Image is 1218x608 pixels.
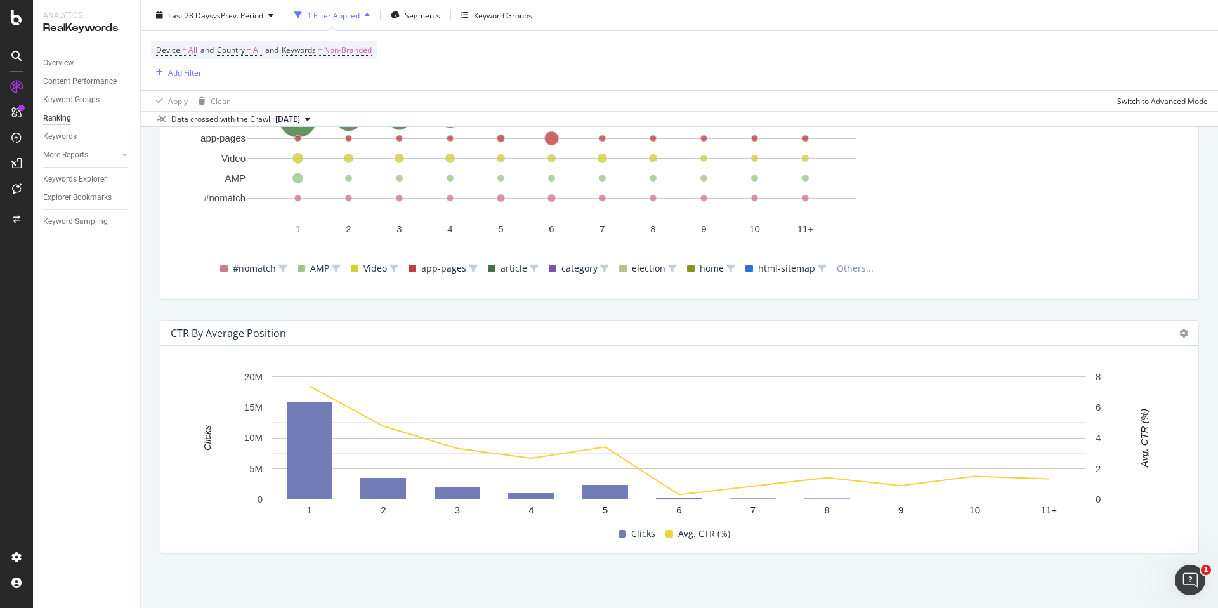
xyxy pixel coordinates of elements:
[43,21,130,36] div: RealKeywords
[832,261,879,276] span: Others...
[244,402,263,413] text: 15M
[447,223,452,234] text: 4
[258,494,263,505] text: 0
[151,5,278,25] button: Last 28 DaysvsPrev. Period
[678,526,730,541] span: Avg. CTR (%)
[700,261,724,276] span: home
[43,173,107,186] div: Keywords Explorer
[225,173,246,183] text: AMP
[346,223,351,234] text: 2
[676,505,681,515] text: 6
[244,433,263,444] text: 10M
[151,65,202,80] button: Add Filter
[204,193,246,204] text: #nomatch
[43,93,131,107] a: Keyword Groups
[43,191,131,204] a: Explorer Bookmarks
[43,56,74,70] div: Overview
[156,44,180,55] span: Device
[363,261,387,276] span: Video
[1096,371,1101,382] text: 8
[171,370,1188,524] svg: A chart.
[168,95,188,106] div: Apply
[249,463,263,474] text: 5M
[632,261,665,276] span: election
[151,91,188,111] button: Apply
[603,505,608,515] text: 5
[421,261,466,276] span: app-pages
[43,191,112,204] div: Explorer Bookmarks
[43,10,130,21] div: Analytics
[561,261,598,276] span: category
[1175,565,1205,595] iframe: Intercom live chat
[1096,402,1101,413] text: 6
[1112,91,1208,111] button: Switch to Advanced Mode
[549,223,554,234] text: 6
[171,327,286,340] div: CTR By Average Position
[43,173,131,186] a: Keywords Explorer
[1041,505,1058,515] text: 11+
[200,133,246,144] text: app-pages
[456,5,537,25] button: Keyword Groups
[758,261,815,276] span: html-sitemap
[211,95,230,106] div: Clear
[188,41,197,59] span: All
[43,130,131,143] a: Keywords
[969,505,980,515] text: 10
[275,114,300,125] span: 2025 Sep. 4th
[528,505,534,515] text: 4
[307,10,360,20] div: 1 Filter Applied
[824,505,829,515] text: 8
[898,505,903,515] text: 9
[324,41,372,59] span: Non-Branded
[202,425,213,451] text: Clicks
[171,114,270,125] div: Data crossed with the Crawl
[221,153,246,164] text: Video
[474,10,532,20] div: Keyword Groups
[386,5,445,25] button: Segments
[265,44,278,55] span: and
[282,44,316,55] span: Keywords
[381,505,386,515] text: 2
[43,56,131,70] a: Overview
[43,215,131,228] a: Keyword Sampling
[1096,433,1101,444] text: 4
[797,223,814,234] text: 11+
[599,223,605,234] text: 7
[501,261,527,276] span: article
[43,112,131,125] a: Ranking
[43,130,77,143] div: Keywords
[213,10,263,20] span: vs Prev. Period
[43,93,100,107] div: Keyword Groups
[193,91,230,111] button: Clear
[631,526,655,541] span: Clicks
[43,149,88,162] div: More Reports
[1096,463,1101,474] text: 2
[749,223,760,234] text: 10
[1117,95,1208,106] div: Switch to Advanced Mode
[233,261,276,276] span: #nomatch
[455,505,460,515] text: 3
[43,215,108,228] div: Keyword Sampling
[295,223,300,234] text: 1
[244,371,263,382] text: 20M
[168,67,202,77] div: Add Filter
[396,223,402,234] text: 3
[310,261,329,276] span: AMP
[270,112,315,127] button: [DATE]
[1139,409,1149,468] text: Avg. CTR (%)
[307,505,312,515] text: 1
[217,44,245,55] span: Country
[168,10,213,20] span: Last 28 Days
[247,44,251,55] span: =
[253,41,262,59] span: All
[498,223,503,234] text: 5
[182,44,187,55] span: =
[1096,494,1101,505] text: 0
[1201,565,1211,575] span: 1
[650,223,655,234] text: 8
[289,5,375,25] button: 1 Filter Applied
[318,44,322,55] span: =
[750,505,756,515] text: 7
[43,75,131,88] a: Content Performance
